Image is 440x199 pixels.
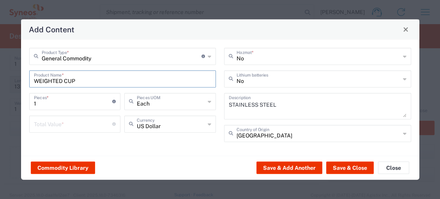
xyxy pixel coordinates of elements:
button: Save & Add Another [256,162,322,174]
button: Save & Close [326,162,374,174]
button: Close [378,162,409,174]
button: Commodity Library [31,162,95,174]
h4: Add Content [29,24,74,35]
button: Close [400,24,411,35]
